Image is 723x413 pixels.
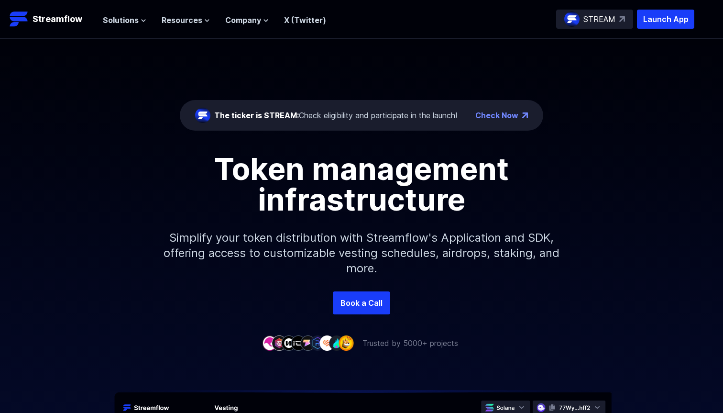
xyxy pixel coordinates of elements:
div: Check eligibility and participate in the launch! [214,110,457,121]
img: company-6 [310,335,325,350]
span: Resources [162,14,202,26]
h1: Token management infrastructure [146,154,577,215]
img: company-5 [300,335,316,350]
img: top-right-arrow.png [522,112,528,118]
button: Company [225,14,269,26]
a: Streamflow [10,10,93,29]
span: Solutions [103,14,139,26]
a: Check Now [475,110,518,121]
img: company-9 [339,335,354,350]
span: Company [225,14,261,26]
span: The ticker is STREAM: [214,111,299,120]
img: streamflow-logo-circle.png [195,108,210,123]
img: streamflow-logo-circle.png [564,11,580,27]
img: company-4 [291,335,306,350]
p: Simplify your token distribution with Streamflow's Application and SDK, offering access to custom... [156,215,567,291]
button: Resources [162,14,210,26]
img: top-right-arrow.svg [619,16,625,22]
p: STREAM [583,13,615,25]
img: company-3 [281,335,296,350]
img: Streamflow Logo [10,10,29,29]
img: company-7 [319,335,335,350]
p: Trusted by 5000+ projects [362,337,458,349]
a: Book a Call [333,291,390,314]
a: STREAM [556,10,633,29]
a: X (Twitter) [284,15,326,25]
img: company-1 [262,335,277,350]
img: company-2 [272,335,287,350]
button: Launch App [637,10,694,29]
button: Solutions [103,14,146,26]
img: company-8 [329,335,344,350]
p: Streamflow [33,12,82,26]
